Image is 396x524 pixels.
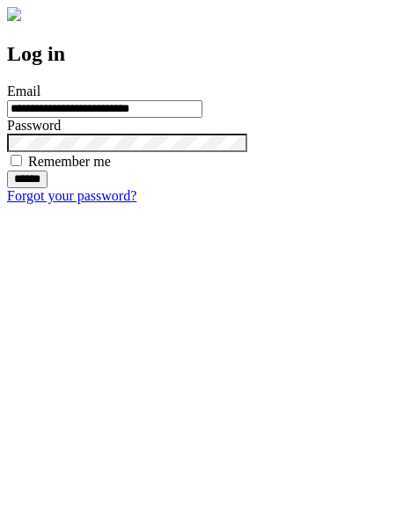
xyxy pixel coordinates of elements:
h2: Log in [7,42,389,66]
img: logo-4e3dc11c47720685a147b03b5a06dd966a58ff35d612b21f08c02c0306f2b779.png [7,7,21,21]
label: Email [7,84,40,98]
label: Remember me [28,154,111,169]
label: Password [7,118,61,133]
a: Forgot your password? [7,188,136,203]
